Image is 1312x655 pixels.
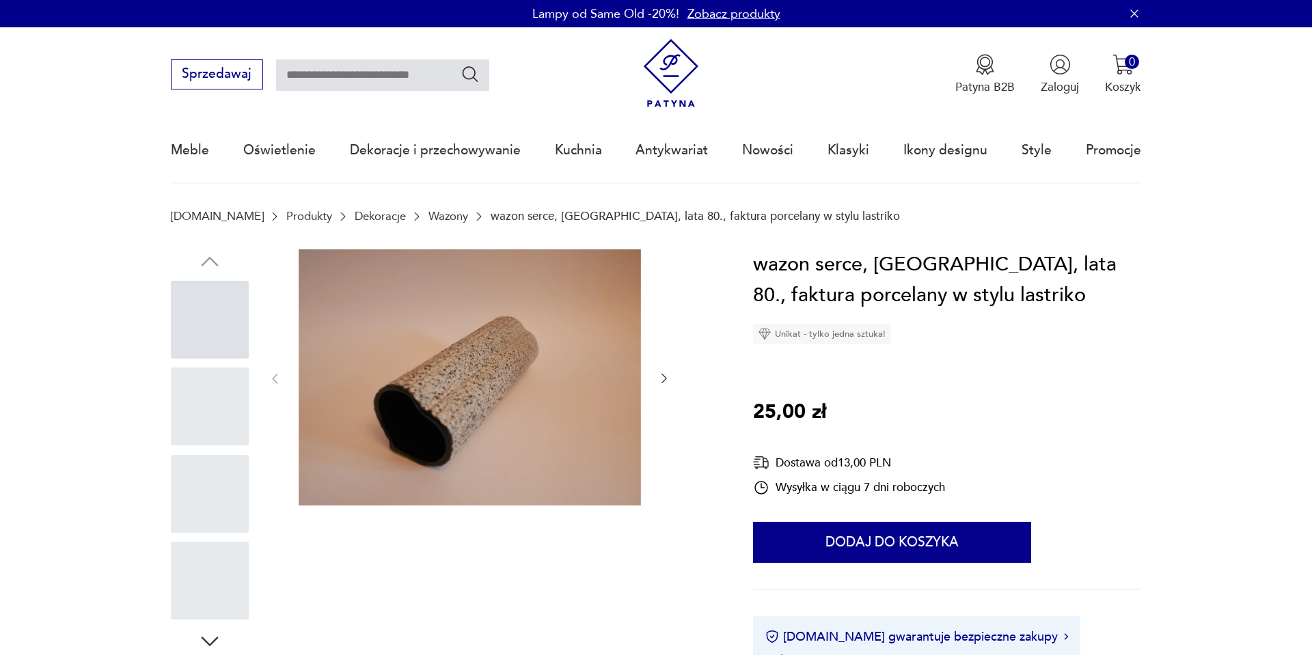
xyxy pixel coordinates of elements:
[355,210,406,223] a: Dekoracje
[753,454,945,471] div: Dostawa od 13,00 PLN
[1086,119,1141,182] a: Promocje
[243,119,316,182] a: Oświetlenie
[1041,54,1079,95] button: Zaloguj
[555,119,602,182] a: Kuchnia
[1050,54,1071,75] img: Ikonka użytkownika
[461,64,480,84] button: Szukaj
[1125,55,1139,69] div: 0
[974,54,996,75] img: Ikona medalu
[171,119,209,182] a: Meble
[171,70,263,81] a: Sprzedawaj
[1105,54,1141,95] button: 0Koszyk
[532,5,679,23] p: Lampy od Same Old -20%!
[1064,633,1068,640] img: Ikona strzałki w prawo
[828,119,869,182] a: Klasyki
[742,119,793,182] a: Nowości
[753,397,826,428] p: 25,00 zł
[1041,79,1079,95] p: Zaloguj
[753,454,769,471] img: Ikona dostawy
[955,79,1015,95] p: Patyna B2B
[637,39,706,108] img: Patyna - sklep z meblami i dekoracjami vintage
[765,630,779,643] img: Ikona certyfikatu
[955,54,1015,95] a: Ikona medaluPatyna B2B
[1022,119,1052,182] a: Style
[753,324,891,344] div: Unikat - tylko jedna sztuka!
[635,119,708,182] a: Antykwariat
[753,479,945,496] div: Wysyłka w ciągu 7 dni roboczych
[171,59,263,89] button: Sprzedawaj
[286,210,332,223] a: Produkty
[765,628,1068,645] button: [DOMAIN_NAME] gwarantuje bezpieczne zakupy
[758,328,771,340] img: Ikona diamentu
[1105,79,1141,95] p: Koszyk
[955,54,1015,95] button: Patyna B2B
[753,522,1031,563] button: Dodaj do koszyka
[903,119,987,182] a: Ikony designu
[171,210,264,223] a: [DOMAIN_NAME]
[753,249,1141,311] h1: wazon serce, [GEOGRAPHIC_DATA], lata 80., faktura porcelany w stylu lastriko
[687,5,780,23] a: Zobacz produkty
[491,210,900,223] p: wazon serce, [GEOGRAPHIC_DATA], lata 80., faktura porcelany w stylu lastriko
[428,210,468,223] a: Wazony
[350,119,521,182] a: Dekoracje i przechowywanie
[299,249,641,506] img: Zdjęcie produktu wazon serce, DDR, lata 80., faktura porcelany w stylu lastriko
[1112,54,1134,75] img: Ikona koszyka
